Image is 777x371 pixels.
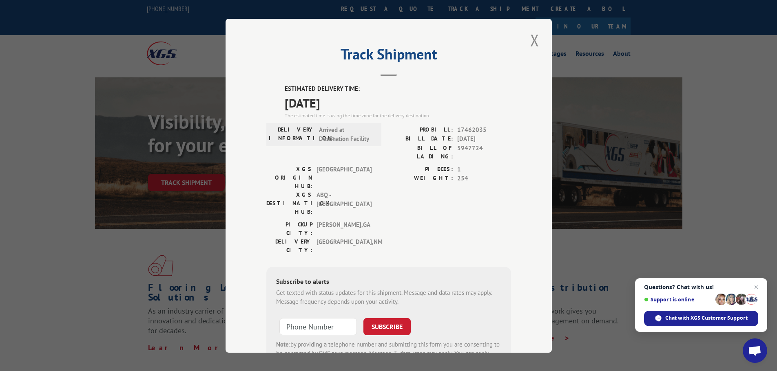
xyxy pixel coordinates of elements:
label: XGS ORIGIN HUB: [266,165,312,190]
label: BILL OF LADING: [389,143,453,160]
span: 5947724 [457,143,511,160]
label: PICKUP CITY: [266,220,312,237]
label: BILL DATE: [389,134,453,144]
a: Open chat [743,338,767,363]
span: [DATE] [457,134,511,144]
strong: Note: [276,340,290,348]
span: Questions? Chat with us! [644,284,758,290]
label: PROBILL: [389,125,453,134]
span: 1 [457,165,511,174]
div: The estimated time is using the time zone for the delivery destination. [285,112,511,119]
label: XGS DESTINATION HUB: [266,190,312,216]
label: PIECES: [389,165,453,174]
label: ESTIMATED DELIVERY TIME: [285,84,511,94]
span: 17462035 [457,125,511,134]
label: WEIGHT: [389,174,453,183]
div: Subscribe to alerts [276,276,501,288]
span: [DATE] [285,93,511,112]
span: Chat with XGS Customer Support [644,311,758,326]
span: 254 [457,174,511,183]
span: [GEOGRAPHIC_DATA] [317,165,372,190]
label: DELIVERY CITY: [266,237,312,254]
span: [PERSON_NAME] , GA [317,220,372,237]
span: ABQ - [GEOGRAPHIC_DATA] [317,190,372,216]
span: Chat with XGS Customer Support [665,314,748,322]
span: Support is online [644,296,713,303]
input: Phone Number [279,318,357,335]
span: Arrived at Destination Facility [319,125,374,143]
div: Get texted with status updates for this shipment. Message and data rates may apply. Message frequ... [276,288,501,306]
h2: Track Shipment [266,48,511,64]
button: SUBSCRIBE [363,318,411,335]
span: [GEOGRAPHIC_DATA] , NM [317,237,372,254]
label: DELIVERY INFORMATION: [269,125,315,143]
button: Close modal [528,29,542,51]
div: by providing a telephone number and submitting this form you are consenting to be contacted by SM... [276,340,501,367]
